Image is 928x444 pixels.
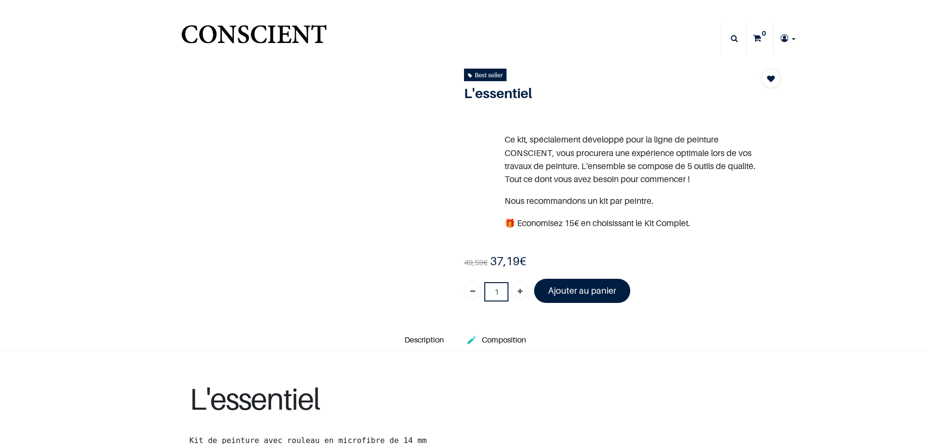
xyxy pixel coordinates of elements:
font: Ajouter au panier [548,286,616,296]
span: Description [405,335,444,344]
a: Supprimer [464,282,481,300]
font: L'essentiel [189,381,319,416]
span: Composition [482,335,526,344]
a: 0 [746,21,773,55]
span: € [464,258,488,268]
span: Nous recommandons un kit par peintre. [505,196,653,206]
a: Ajouter au panier [534,279,630,302]
span: Ce kit, spécialement développé pour la ligne de peinture CONSCIENT, vous procurera une expérience... [505,134,755,184]
span: 37,19 [490,254,520,268]
h1: L'essentiel [464,85,733,101]
img: Conscient [179,19,329,57]
button: Add to wishlist [761,69,781,88]
span: Add to wishlist [767,73,775,85]
div: Best seller [468,70,503,80]
a: Ajouter [511,282,529,300]
sup: 0 [759,29,768,38]
a: Logo of Conscient [179,19,329,57]
b: € [490,254,526,268]
span: 🧪 [467,335,477,344]
span: 49,59 [464,258,483,267]
span: 🎁 Economisez 15€ en choisissant le Kit Complet. [505,218,690,228]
